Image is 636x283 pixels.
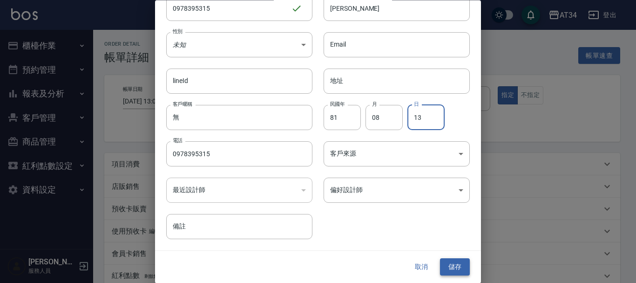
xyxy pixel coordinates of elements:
button: 取消 [406,259,436,276]
button: 儲存 [440,259,470,276]
label: 電話 [173,138,183,145]
em: 未知 [173,41,186,48]
label: 月 [372,101,377,108]
label: 客戶暱稱 [173,101,192,108]
label: 民國年 [330,101,345,108]
label: 性別 [173,28,183,35]
label: 日 [414,101,419,108]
